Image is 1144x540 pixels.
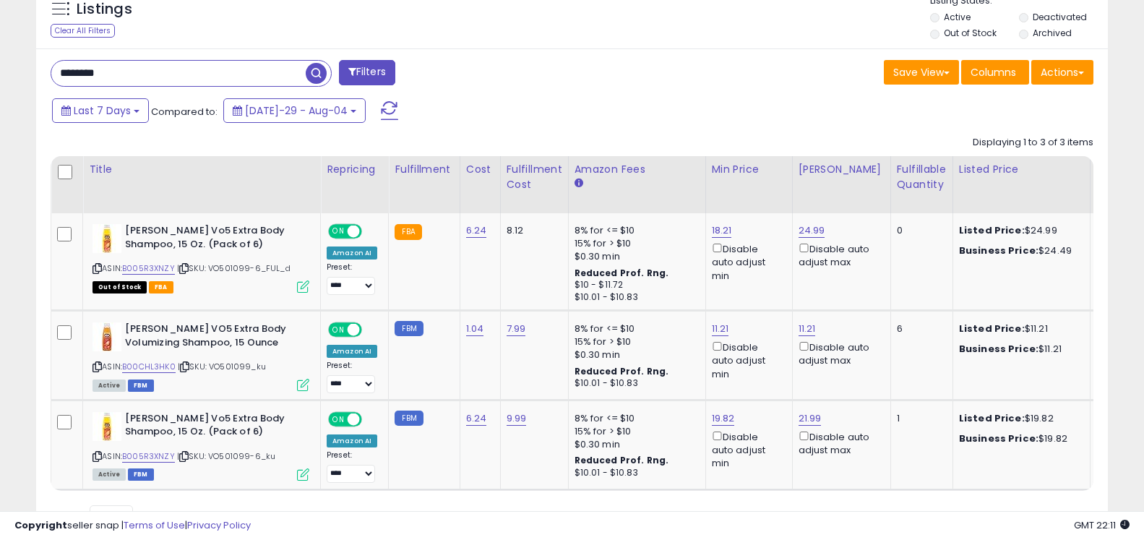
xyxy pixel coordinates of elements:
[575,425,694,438] div: 15% for > $10
[93,281,147,293] span: All listings that are currently out of stock and unavailable for purchase on Amazon
[1033,27,1072,39] label: Archived
[897,162,947,192] div: Fulfillable Quantity
[575,250,694,263] div: $0.30 min
[14,519,251,533] div: seller snap | |
[93,322,309,390] div: ASIN:
[575,291,694,304] div: $10.01 - $10.83
[1074,518,1130,532] span: 2025-08-12 22:11 GMT
[973,136,1093,150] div: Displaying 1 to 3 of 3 items
[959,322,1025,335] b: Listed Price:
[712,339,781,381] div: Disable auto adjust min
[1031,60,1093,85] button: Actions
[93,468,126,481] span: All listings currently available for purchase on Amazon
[959,162,1084,177] div: Listed Price
[575,365,669,377] b: Reduced Prof. Rng.
[14,518,67,532] strong: Copyright
[575,377,694,390] div: $10.01 - $10.83
[74,103,131,118] span: Last 7 Days
[128,468,154,481] span: FBM
[149,281,173,293] span: FBA
[971,65,1016,80] span: Columns
[93,412,309,479] div: ASIN:
[466,411,487,426] a: 6.24
[360,226,383,238] span: OFF
[339,60,395,85] button: Filters
[327,162,382,177] div: Repricing
[52,98,149,123] button: Last 7 Days
[575,224,694,237] div: 8% for <= $10
[395,321,423,336] small: FBM
[897,412,942,425] div: 1
[959,432,1079,445] div: $19.82
[575,467,694,479] div: $10.01 - $10.83
[122,262,175,275] a: B005R3XNZY
[245,103,348,118] span: [DATE]-29 - Aug-04
[712,241,781,283] div: Disable auto adjust min
[122,450,175,463] a: B005R3XNZY
[959,342,1038,356] b: Business Price:
[330,324,348,336] span: ON
[959,223,1025,237] b: Listed Price:
[575,335,694,348] div: 15% for > $10
[507,162,562,192] div: Fulfillment Cost
[959,322,1079,335] div: $11.21
[959,343,1079,356] div: $11.21
[330,226,348,238] span: ON
[125,224,301,254] b: [PERSON_NAME] Vo5 Extra Body Shampoo, 15 Oz. (Pack of 6)
[507,224,557,237] div: 8.12
[575,412,694,425] div: 8% for <= $10
[959,412,1079,425] div: $19.82
[575,162,700,177] div: Amazon Fees
[959,411,1025,425] b: Listed Price:
[466,223,487,238] a: 6.24
[327,434,377,447] div: Amazon AI
[507,322,526,336] a: 7.99
[327,450,377,483] div: Preset:
[125,412,301,442] b: [PERSON_NAME] Vo5 Extra Body Shampoo, 15 Oz. (Pack of 6)
[395,411,423,426] small: FBM
[799,411,822,426] a: 21.99
[884,60,959,85] button: Save View
[712,429,781,471] div: Disable auto adjust min
[799,241,879,269] div: Disable auto adjust max
[466,322,484,336] a: 1.04
[330,413,348,425] span: ON
[395,162,453,177] div: Fulfillment
[93,412,121,441] img: 31152+F34EL._SL40_.jpg
[51,24,115,38] div: Clear All Filters
[125,322,301,353] b: [PERSON_NAME] VO5 Extra Body Volumizing Shampoo, 15 Ounce
[124,518,185,532] a: Terms of Use
[712,411,735,426] a: 19.82
[327,262,377,295] div: Preset:
[575,177,583,190] small: Amazon Fees.
[177,450,275,462] span: | SKU: VO501099-6_ku
[327,345,377,358] div: Amazon AI
[360,413,383,425] span: OFF
[61,510,165,523] span: Show: entries
[93,224,121,253] img: 31152+F34EL._SL40_.jpg
[799,162,885,177] div: [PERSON_NAME]
[466,162,494,177] div: Cost
[959,244,1038,257] b: Business Price:
[151,105,218,119] span: Compared to:
[575,267,669,279] b: Reduced Prof. Rng.
[712,223,732,238] a: 18.21
[507,411,527,426] a: 9.99
[799,223,825,238] a: 24.99
[897,322,942,335] div: 6
[360,324,383,336] span: OFF
[178,361,266,372] span: | SKU: VO501099_ku
[799,322,816,336] a: 11.21
[93,322,121,351] img: 4187OAYjc5L._SL40_.jpg
[327,247,377,260] div: Amazon AI
[959,432,1038,445] b: Business Price:
[959,224,1079,237] div: $24.99
[944,27,997,39] label: Out of Stock
[223,98,366,123] button: [DATE]-29 - Aug-04
[128,380,154,392] span: FBM
[575,279,694,291] div: $10 - $11.72
[897,224,942,237] div: 0
[177,262,291,274] span: | SKU: VO501099-6_FUL_d
[187,518,251,532] a: Privacy Policy
[575,438,694,451] div: $0.30 min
